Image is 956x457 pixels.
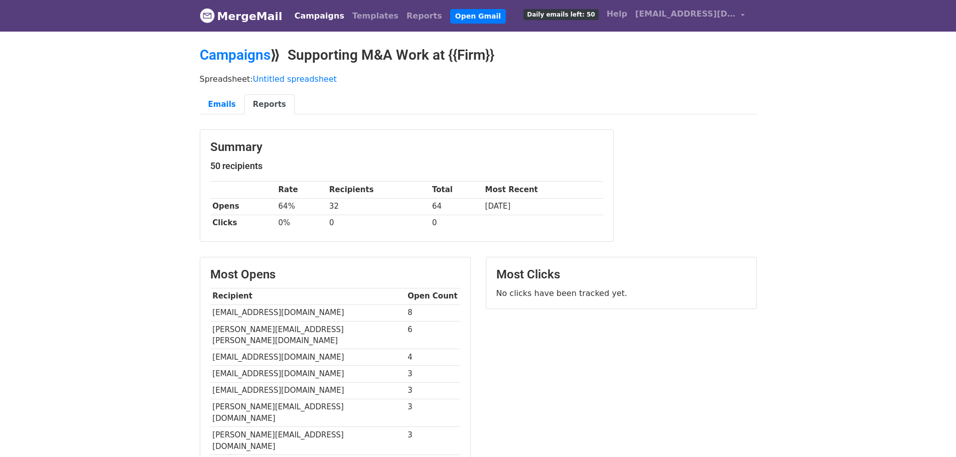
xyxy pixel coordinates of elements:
[200,74,757,84] p: Spreadsheet:
[210,427,405,455] td: [PERSON_NAME][EMAIL_ADDRESS][DOMAIN_NAME]
[253,74,337,84] a: Untitled spreadsheet
[483,182,603,198] th: Most Recent
[210,198,276,215] th: Opens
[405,427,460,455] td: 3
[496,267,746,282] h3: Most Clicks
[519,4,602,24] a: Daily emails left: 50
[210,321,405,349] td: [PERSON_NAME][EMAIL_ADDRESS][PERSON_NAME][DOMAIN_NAME]
[430,198,483,215] td: 64
[200,6,283,27] a: MergeMail
[405,304,460,321] td: 8
[483,198,603,215] td: [DATE]
[276,182,327,198] th: Rate
[210,267,460,282] h3: Most Opens
[327,198,430,215] td: 32
[405,399,460,427] td: 3
[405,288,460,304] th: Open Count
[402,6,446,26] a: Reports
[430,215,483,231] td: 0
[210,399,405,427] td: [PERSON_NAME][EMAIL_ADDRESS][DOMAIN_NAME]
[244,94,295,115] a: Reports
[210,366,405,382] td: [EMAIL_ADDRESS][DOMAIN_NAME]
[210,288,405,304] th: Recipient
[200,8,215,23] img: MergeMail logo
[276,215,327,231] td: 0%
[348,6,402,26] a: Templates
[210,161,603,172] h5: 50 recipients
[496,288,746,298] p: No clicks have been tracked yet.
[200,47,757,64] h2: ⟫ Supporting M&A Work at {{Firm}}
[327,182,430,198] th: Recipients
[430,182,483,198] th: Total
[523,9,598,20] span: Daily emails left: 50
[291,6,348,26] a: Campaigns
[405,382,460,399] td: 3
[210,140,603,155] h3: Summary
[327,215,430,231] td: 0
[276,198,327,215] td: 64%
[210,382,405,399] td: [EMAIL_ADDRESS][DOMAIN_NAME]
[405,366,460,382] td: 3
[603,4,631,24] a: Help
[405,349,460,366] td: 4
[631,4,749,28] a: [EMAIL_ADDRESS][DOMAIN_NAME]
[210,304,405,321] td: [EMAIL_ADDRESS][DOMAIN_NAME]
[200,94,244,115] a: Emails
[405,321,460,349] td: 6
[200,47,270,63] a: Campaigns
[450,9,506,24] a: Open Gmail
[635,8,736,20] span: [EMAIL_ADDRESS][DOMAIN_NAME]
[210,349,405,366] td: [EMAIL_ADDRESS][DOMAIN_NAME]
[210,215,276,231] th: Clicks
